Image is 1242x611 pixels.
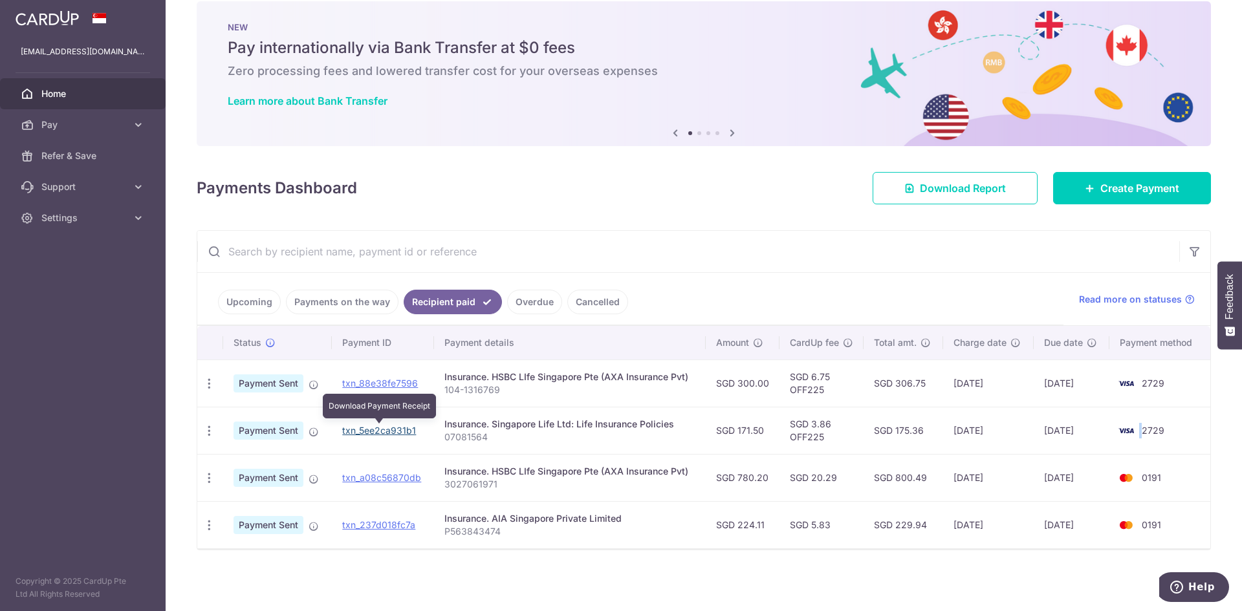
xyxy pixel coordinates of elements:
p: [EMAIL_ADDRESS][DOMAIN_NAME] [21,45,145,58]
a: txn_237d018fc7a [342,519,415,530]
td: SGD 171.50 [706,407,779,454]
p: 07081564 [444,431,695,444]
td: [DATE] [943,454,1034,501]
td: [DATE] [943,407,1034,454]
td: SGD 780.20 [706,454,779,501]
td: SGD 800.49 [864,454,943,501]
td: [DATE] [943,501,1034,548]
a: Cancelled [567,290,628,314]
td: SGD 306.75 [864,359,943,407]
span: Payment Sent [234,374,303,392]
span: CardUp fee [790,336,839,349]
span: Charge date [953,336,1007,349]
span: Amount [716,336,749,349]
a: Download Report [873,172,1038,204]
span: Pay [41,118,127,131]
div: Download Payment Receipt [323,394,436,418]
a: Create Payment [1053,172,1211,204]
span: Payment Sent [234,422,303,440]
img: Bank Card [1113,376,1139,391]
div: Insurance. Singapore Life Ltd: Life Insurance Policies [444,418,695,431]
div: Insurance. HSBC LIfe Singapore Pte (AXA Insurance Pvt) [444,370,695,383]
span: Payment Sent [234,516,303,534]
img: Bank transfer banner [197,1,1211,146]
span: 2729 [1142,378,1164,389]
span: Home [41,87,127,100]
td: SGD 229.94 [864,501,943,548]
span: 0191 [1142,472,1161,483]
span: Support [41,180,127,193]
span: 0191 [1142,519,1161,530]
h6: Zero processing fees and lowered transfer cost for your overseas expenses [228,63,1180,79]
p: P563843474 [444,525,695,538]
img: CardUp [16,10,79,26]
span: Refer & Save [41,149,127,162]
iframe: Opens a widget where you can find more information [1159,572,1229,605]
p: 104-1316769 [444,383,695,396]
a: Payments on the way [286,290,398,314]
a: txn_a08c56870db [342,472,421,483]
a: Recipient paid [404,290,502,314]
p: 3027061971 [444,478,695,491]
span: Payment Sent [234,469,303,487]
span: Due date [1044,336,1083,349]
p: NEW [228,22,1180,32]
img: Bank Card [1113,423,1139,438]
input: Search by recipient name, payment id or reference [197,231,1179,272]
td: SGD 3.86 OFF225 [779,407,864,454]
td: [DATE] [1034,407,1109,454]
td: SGD 5.83 [779,501,864,548]
a: txn_88e38fe7596 [342,378,418,389]
th: Payment ID [332,326,434,359]
div: Insurance. HSBC LIfe Singapore Pte (AXA Insurance Pvt) [444,465,695,478]
a: Upcoming [218,290,281,314]
span: Status [234,336,261,349]
td: SGD 224.11 [706,501,779,548]
a: txn_5ee2ca931b1 [342,425,416,436]
span: Total amt. [874,336,917,349]
span: Read more on statuses [1079,293,1182,306]
span: Download Report [920,180,1006,196]
a: Learn more about Bank Transfer [228,94,387,107]
th: Payment details [434,326,706,359]
td: SGD 175.36 [864,407,943,454]
a: Overdue [507,290,562,314]
td: SGD 300.00 [706,359,779,407]
td: [DATE] [1034,501,1109,548]
td: [DATE] [1034,454,1109,501]
span: 2729 [1142,425,1164,436]
td: [DATE] [943,359,1034,407]
td: SGD 6.75 OFF225 [779,359,864,407]
img: Bank Card [1113,470,1139,486]
a: Read more on statuses [1079,293,1195,306]
button: Feedback - Show survey [1217,261,1242,349]
h5: Pay internationally via Bank Transfer at $0 fees [228,38,1180,58]
span: Create Payment [1100,180,1179,196]
td: [DATE] [1034,359,1109,407]
th: Payment method [1109,326,1210,359]
span: Settings [41,211,127,224]
img: Bank Card [1113,517,1139,533]
span: Feedback [1224,274,1236,319]
h4: Payments Dashboard [197,177,357,200]
div: Insurance. AIA Singapore Private Limited [444,512,695,525]
td: SGD 20.29 [779,454,864,501]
